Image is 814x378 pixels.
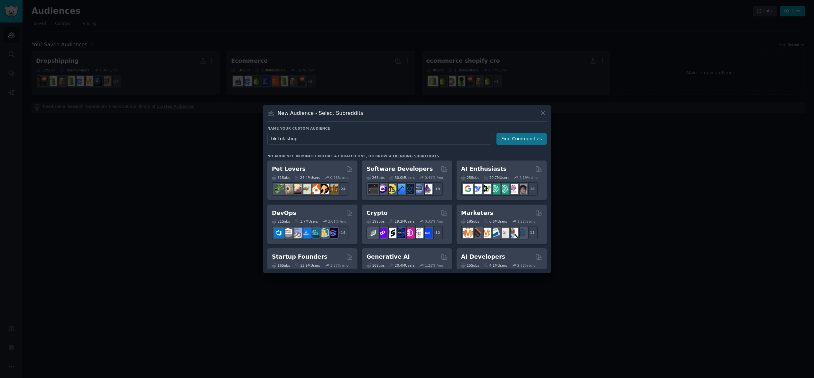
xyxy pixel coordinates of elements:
img: defiblockchain [404,228,414,238]
img: turtle [301,184,311,194]
div: 0.35 % /mo [425,219,443,224]
h3: New Audience - Select Subreddits [278,110,363,116]
img: DevOpsLinks [301,228,311,238]
div: 19 Sub s [366,219,384,224]
img: reactnative [404,184,414,194]
img: GoogleGeminiAI [463,184,473,194]
img: herpetology [274,184,284,194]
img: aws_cdk [319,228,329,238]
div: 19.2M Users [389,219,414,224]
div: + 12 [430,226,443,239]
img: AItoolsCatalog [481,184,491,194]
img: platformengineering [310,228,320,238]
img: Emailmarketing [490,228,500,238]
img: PlatformEngineers [328,228,338,238]
img: ArtificalIntelligence [517,184,527,194]
h2: Pet Lovers [272,165,306,173]
div: 2.19 % /mo [519,175,538,180]
img: learnjavascript [386,184,396,194]
img: cockatiel [310,184,320,194]
div: 21 Sub s [272,219,290,224]
div: 2.82 % /mo [517,263,536,268]
div: 15 Sub s [461,263,479,268]
img: leopardgeckos [292,184,302,194]
input: Pick a short name, like "Digital Marketers" or "Movie-Goers" [267,133,492,145]
div: 0.41 % /mo [425,175,443,180]
div: 2.01 % /mo [328,219,347,224]
img: CryptoNews [413,228,423,238]
div: 16 Sub s [272,263,290,268]
img: OpenAIDev [508,184,518,194]
div: 20.4M Users [389,263,414,268]
img: Docker_DevOps [292,228,302,238]
img: iOSProgramming [395,184,405,194]
div: 1.37 % /mo [330,263,348,268]
img: 0xPolygon [377,228,387,238]
img: ethstaker [386,228,396,238]
div: 1.7M Users [294,219,318,224]
div: 1.21 % /mo [425,263,443,268]
h2: Software Developers [366,165,433,173]
div: 13.9M Users [294,263,320,268]
h2: Marketers [461,209,493,217]
img: PetAdvice [319,184,329,194]
img: OnlineMarketing [517,228,527,238]
img: DeepSeek [472,184,482,194]
img: software [368,184,378,194]
h2: AI Developers [461,253,505,261]
img: ethfinance [368,228,378,238]
div: 26 Sub s [366,175,384,180]
img: dogbreed [328,184,338,194]
img: AskMarketing [481,228,491,238]
div: + 11 [524,226,538,239]
div: 6.6M Users [484,219,507,224]
img: googleads [499,228,509,238]
img: MarketingResearch [508,228,518,238]
div: 20.7M Users [484,175,509,180]
div: + 19 [430,182,443,196]
h2: Generative AI [366,253,410,261]
img: ballpython [283,184,293,194]
img: chatgpt_prompts_ [499,184,509,194]
div: 18 Sub s [461,219,479,224]
h3: Name your custom audience [267,126,547,131]
a: trending subreddits [392,154,439,158]
img: web3 [395,228,405,238]
h2: Crypto [366,209,388,217]
div: 24.4M Users [294,175,320,180]
div: 4.1M Users [484,263,507,268]
img: bigseo [472,228,482,238]
div: 16 Sub s [366,263,384,268]
img: content_marketing [463,228,473,238]
img: elixir [422,184,432,194]
img: csharp [377,184,387,194]
div: 1.22 % /mo [517,219,536,224]
div: 31 Sub s [272,175,290,180]
img: chatgpt_promptDesign [490,184,500,194]
div: + 24 [335,182,348,196]
h2: Startup Founders [272,253,327,261]
h2: AI Enthusiasts [461,165,506,173]
h2: DevOps [272,209,296,217]
img: AWS_Certified_Experts [283,228,293,238]
div: No audience in mind? Explore a curated one, or browse . [267,154,440,158]
div: 0.76 % /mo [330,175,348,180]
button: Find Communities [496,133,547,145]
div: 25 Sub s [461,175,479,180]
img: AskComputerScience [413,184,423,194]
div: + 18 [524,182,538,196]
img: azuredevops [274,228,284,238]
div: + 14 [335,226,348,239]
img: defi_ [422,228,432,238]
div: 30.0M Users [389,175,414,180]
